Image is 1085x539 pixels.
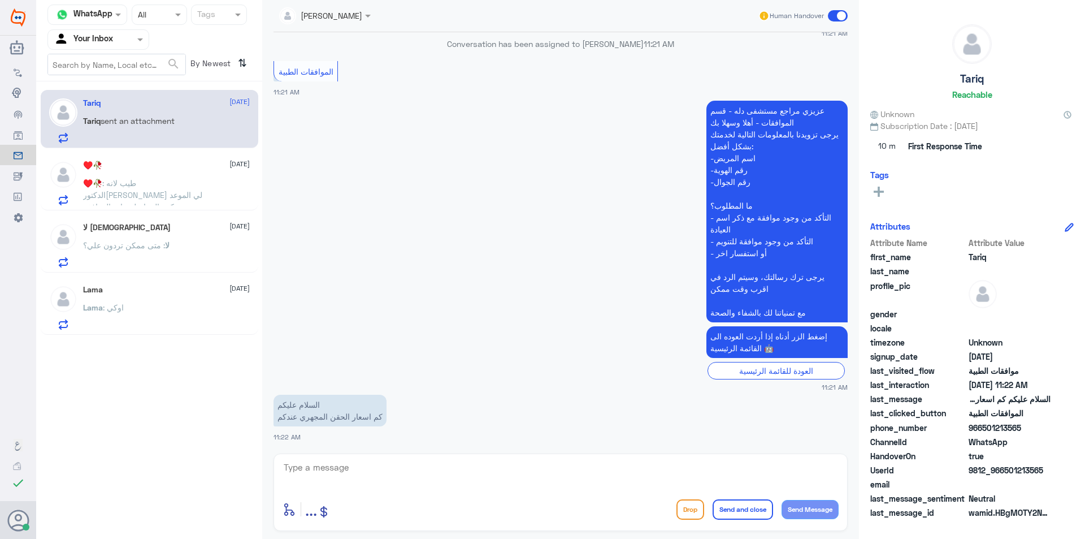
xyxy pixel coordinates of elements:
span: ♥️🥀 [83,178,102,188]
span: 11:21 AM [822,28,848,38]
span: : طيب لانه الدكتور[PERSON_NAME] لي الموعد بكره الصباح لو جات الموافقه [83,178,202,212]
span: By Newest [186,54,233,76]
span: signup_date [870,351,966,363]
span: wamid.HBgMOTY2NTAxMjEzNTY1FQIAEhgUM0E5QTdENzNDNjI2RkI3NUFDNzEA [969,507,1051,519]
span: Tariq [969,251,1051,263]
img: yourInbox.svg [54,31,71,48]
img: defaultAdmin.png [49,98,77,127]
span: 11:22 AM [274,433,301,441]
h5: ♥️🥀 [83,161,102,170]
span: gender [870,308,966,320]
img: Widebot Logo [11,8,25,27]
p: 10/8/2025, 11:21 AM [706,326,848,358]
span: 11:21 AM [644,39,674,49]
span: search [167,57,180,71]
div: Tags [196,8,215,23]
span: profile_pic [870,280,966,306]
span: true [969,450,1051,462]
span: [DATE] [229,97,250,107]
span: null [969,478,1051,490]
img: defaultAdmin.png [953,25,991,63]
button: search [167,55,180,74]
span: locale [870,322,966,334]
span: 11:21 AM [822,382,848,392]
span: ... [305,499,317,519]
h5: لا اله الا الله [83,223,171,232]
span: last_interaction [870,379,966,391]
h6: Attributes [870,221,910,231]
img: defaultAdmin.png [49,285,77,313]
button: Send and close [713,499,773,520]
i: ⇅ [238,54,247,72]
span: : اوكي [103,303,124,312]
span: last_message [870,393,966,405]
span: 11:21 AM [274,88,300,96]
span: last_visited_flow [870,365,966,377]
h5: Tariq [960,72,984,85]
span: Lama [83,303,103,312]
span: 9812_966501213565 [969,464,1051,476]
button: Avatar [7,510,29,531]
span: Tariq [83,116,101,126]
span: 966501213565 [969,422,1051,434]
span: 0 [969,493,1051,504]
button: ... [305,497,317,522]
button: Send Message [782,500,839,519]
span: Unknown [870,108,914,120]
span: sent an attachment [101,116,175,126]
span: last_name [870,265,966,277]
span: لا [165,240,170,250]
span: 2025-08-10T08:21:31.461Z [969,351,1051,363]
span: موافقات الطبية [969,365,1051,377]
button: Drop [676,499,704,520]
span: email [870,478,966,490]
span: Unknown [969,337,1051,348]
span: Attribute Name [870,237,966,249]
span: 2 [969,436,1051,448]
span: last_message_sentiment [870,493,966,504]
span: الموافقات الطبية [969,407,1051,419]
span: phone_number [870,422,966,434]
img: defaultAdmin.png [49,161,77,189]
span: last_message_id [870,507,966,519]
span: : متى ممكن تردون علي؟ [83,240,165,250]
span: [DATE] [229,221,250,231]
p: Conversation has been assigned to [PERSON_NAME] [274,38,848,50]
span: 2025-08-10T08:22:01.088Z [969,379,1051,391]
span: Subscription Date : [DATE] [870,120,1074,132]
img: defaultAdmin.png [969,280,997,308]
p: 10/8/2025, 11:22 AM [274,395,387,426]
span: UserId [870,464,966,476]
span: timezone [870,337,966,348]
span: [DATE] [229,159,250,169]
span: 10 m [870,136,904,157]
span: null [969,308,1051,320]
span: first_name [870,251,966,263]
img: defaultAdmin.png [49,223,77,251]
input: Search by Name, Local etc… [48,54,185,75]
img: whatsapp.png [54,6,71,23]
span: [DATE] [229,283,250,294]
i: check [11,476,25,490]
div: العودة للقائمة الرئيسية [708,362,845,380]
h5: Lama [83,285,103,295]
h6: Reachable [952,89,992,100]
span: null [969,322,1051,334]
p: 10/8/2025, 11:21 AM [706,101,848,322]
span: الموافقات الطبية [279,67,333,76]
h6: Tags [870,170,889,180]
h5: Tariq [83,98,101,108]
span: ChannelId [870,436,966,448]
span: HandoverOn [870,450,966,462]
span: السلام عليكم كم اسعار الحقن المجهري عندكم [969,393,1051,405]
span: Attribute Value [969,237,1051,249]
span: last_clicked_button [870,407,966,419]
span: Human Handover [770,11,824,21]
span: First Response Time [908,140,982,152]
